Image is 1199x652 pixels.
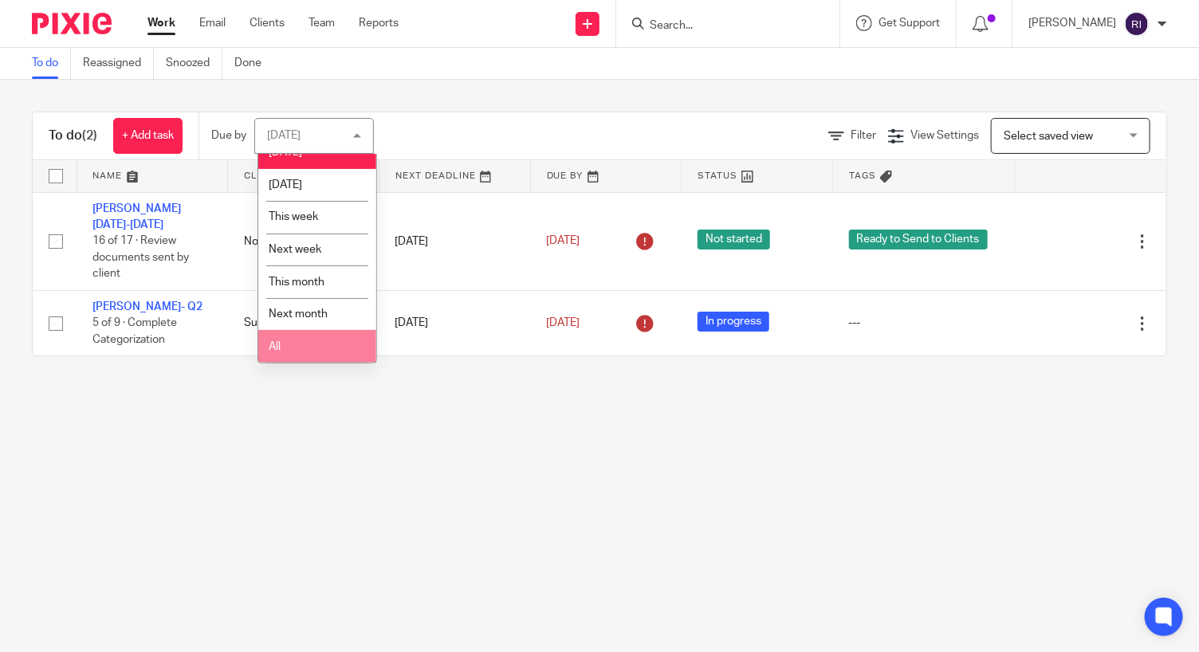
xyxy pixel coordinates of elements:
span: Next week [269,244,321,255]
span: Tags [849,171,876,180]
a: To do [32,48,71,79]
span: In progress [698,312,769,332]
a: Email [199,15,226,31]
td: [DATE] [379,192,530,290]
span: [DATE] [546,317,580,328]
span: Filter [851,130,876,141]
span: Select saved view [1004,131,1093,142]
a: Snoozed [166,48,222,79]
span: Not started [698,230,770,249]
a: Work [147,15,175,31]
a: Done [234,48,273,79]
span: Ready to Send to Clients [849,230,988,249]
div: [DATE] [267,130,301,141]
span: Next month [269,308,328,320]
a: Team [309,15,335,31]
span: All [269,341,281,352]
div: --- [849,315,1000,331]
a: + Add task [113,118,183,154]
a: [PERSON_NAME]- Q2 [92,301,202,312]
td: [DATE] [379,290,530,355]
input: Search [648,19,792,33]
img: Pixie [32,13,112,34]
td: Sully's Softies [228,290,379,355]
td: Northern Tallow & Co. [228,192,379,290]
p: Due by [211,128,246,143]
span: (2) [82,129,97,142]
span: Get Support [879,18,940,29]
span: 5 of 9 · Complete Categorization [92,317,177,345]
span: This week [269,211,318,222]
span: 16 of 17 · Review documents sent by client [92,235,189,279]
h1: To do [49,128,97,144]
span: View Settings [910,130,979,141]
span: This month [269,277,324,288]
span: [DATE] [546,235,580,246]
a: Reports [359,15,399,31]
a: Reassigned [83,48,154,79]
a: [PERSON_NAME][DATE]-[DATE] [92,203,181,230]
span: [DATE] [269,179,302,190]
p: [PERSON_NAME] [1028,15,1116,31]
img: svg%3E [1124,11,1150,37]
a: Clients [250,15,285,31]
